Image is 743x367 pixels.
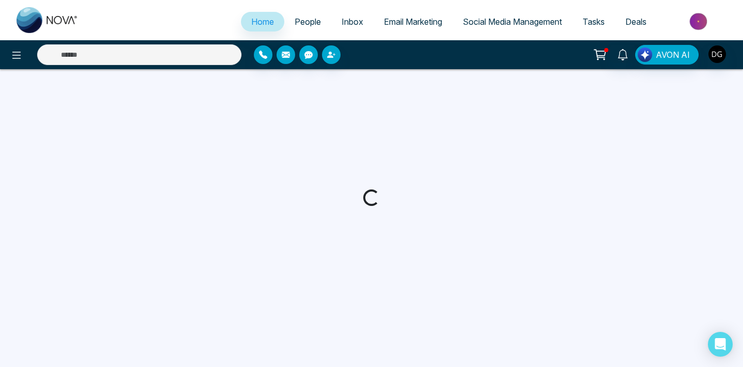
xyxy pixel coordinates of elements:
span: Social Media Management [463,17,562,27]
button: AVON AI [635,45,699,65]
span: Tasks [583,17,605,27]
span: People [295,17,321,27]
a: Email Marketing [374,12,453,31]
a: Home [241,12,284,31]
img: Nova CRM Logo [17,7,78,33]
a: Inbox [331,12,374,31]
a: Deals [615,12,657,31]
span: Email Marketing [384,17,442,27]
span: Home [251,17,274,27]
span: Deals [625,17,647,27]
span: AVON AI [656,49,690,61]
div: Open Intercom Messenger [708,332,733,357]
a: People [284,12,331,31]
img: Market-place.gif [662,10,737,33]
img: User Avatar [708,45,726,63]
a: Social Media Management [453,12,572,31]
a: Tasks [572,12,615,31]
img: Lead Flow [638,47,652,62]
span: Inbox [342,17,363,27]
